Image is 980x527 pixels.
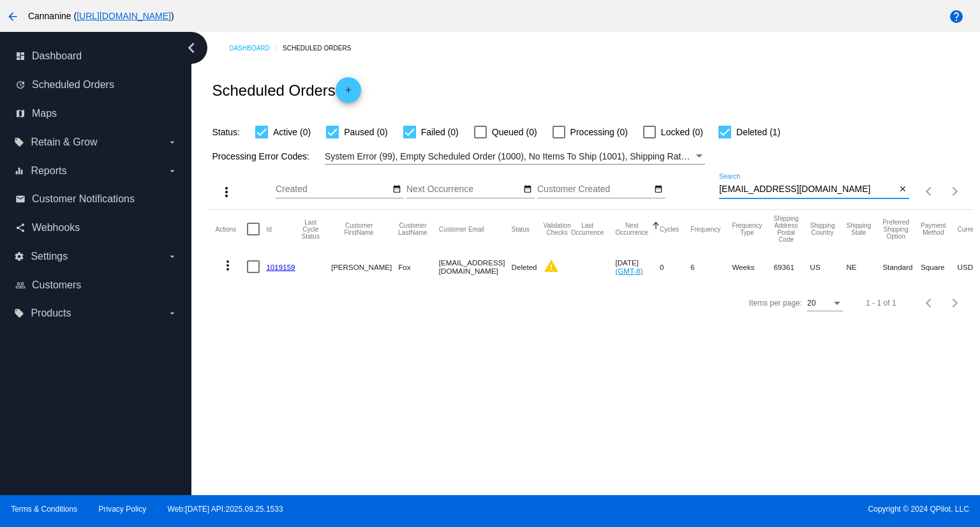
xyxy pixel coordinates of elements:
[14,137,24,147] i: local_offer
[898,184,907,195] mat-icon: close
[31,308,71,319] span: Products
[15,51,26,61] i: dashboard
[32,193,135,205] span: Customer Notifications
[276,184,390,195] input: Created
[181,38,202,58] i: chevron_left
[14,308,24,318] i: local_offer
[615,267,642,275] a: (GMT-8)
[661,124,703,140] span: Locked (0)
[31,251,68,262] span: Settings
[660,248,690,285] mat-cell: 0
[15,80,26,90] i: update
[14,251,24,262] i: settings
[732,222,762,236] button: Change sorting for FrequencyType
[615,248,660,285] mat-cell: [DATE]
[512,263,537,271] span: Deleted
[917,290,942,316] button: Previous page
[810,222,835,236] button: Change sorting for ShippingCountry
[15,223,26,233] i: share
[896,183,909,197] button: Clear
[32,108,57,119] span: Maps
[882,219,909,240] button: Change sorting for PreferredShippingOption
[15,108,26,119] i: map
[14,166,24,176] i: equalizer
[942,179,968,204] button: Next page
[15,218,177,238] a: share Webhooks
[732,248,773,285] mat-cell: Weeks
[544,210,571,248] mat-header-cell: Validation Checks
[266,263,295,271] a: 1019159
[774,248,810,285] mat-cell: 69361
[949,9,964,24] mat-icon: help
[15,280,26,290] i: people_outline
[882,248,921,285] mat-cell: Standard
[810,248,847,285] mat-cell: US
[331,222,387,236] button: Change sorting for CustomerFirstName
[11,505,77,514] a: Terms & Conditions
[15,189,177,209] a: email Customer Notifications
[523,184,532,195] mat-icon: date_range
[439,225,484,233] button: Change sorting for CustomerEmail
[344,124,387,140] span: Paused (0)
[229,38,283,58] a: Dashboard
[167,308,177,318] i: arrow_drop_down
[168,505,283,514] a: Web:[DATE] API:2025.09.25.1533
[921,248,957,285] mat-cell: Square
[32,222,80,234] span: Webhooks
[719,184,896,195] input: Search
[32,79,114,91] span: Scheduled Orders
[439,248,512,285] mat-cell: [EMAIL_ADDRESS][DOMAIN_NAME]
[512,225,530,233] button: Change sorting for Status
[167,137,177,147] i: arrow_drop_down
[846,248,882,285] mat-cell: NE
[537,184,652,195] input: Customer Created
[615,222,648,236] button: Change sorting for NextOccurrenceUtc
[736,124,780,140] span: Deleted (1)
[570,124,628,140] span: Processing (0)
[492,124,537,140] span: Queued (0)
[654,184,663,195] mat-icon: date_range
[31,137,97,148] span: Retain & Grow
[302,219,320,240] button: Change sorting for LastProcessingCycleId
[266,225,271,233] button: Change sorting for Id
[544,258,559,274] mat-icon: warning
[212,127,240,137] span: Status:
[690,225,720,233] button: Change sorting for Frequency
[571,222,604,236] button: Change sorting for LastOccurrenceUtc
[866,299,896,308] div: 1 - 1 of 1
[99,505,147,514] a: Privacy Policy
[212,151,309,161] span: Processing Error Codes:
[167,166,177,176] i: arrow_drop_down
[660,225,679,233] button: Change sorting for Cycles
[398,248,439,285] mat-cell: Fox
[215,210,247,248] mat-header-cell: Actions
[942,290,968,316] button: Next page
[690,248,732,285] mat-cell: 6
[325,149,705,165] mat-select: Filter by Processing Error Codes
[15,275,177,295] a: people_outline Customers
[77,11,171,21] a: [URL][DOMAIN_NAME]
[167,251,177,262] i: arrow_drop_down
[273,124,311,140] span: Active (0)
[921,222,946,236] button: Change sorting for PaymentMethod.Type
[501,505,969,514] span: Copyright © 2024 QPilot, LLC
[421,124,459,140] span: Failed (0)
[331,248,398,285] mat-cell: [PERSON_NAME]
[15,46,177,66] a: dashboard Dashboard
[807,299,815,308] span: 20
[32,279,81,291] span: Customers
[846,222,871,236] button: Change sorting for ShippingState
[31,165,66,177] span: Reports
[28,11,174,21] span: Cannanine ( )
[15,75,177,95] a: update Scheduled Orders
[807,299,843,308] mat-select: Items per page:
[341,85,356,101] mat-icon: add
[219,184,234,200] mat-icon: more_vert
[406,184,521,195] input: Next Occurrence
[220,258,235,273] mat-icon: more_vert
[917,179,942,204] button: Previous page
[392,184,401,195] mat-icon: date_range
[32,50,82,62] span: Dashboard
[398,222,427,236] button: Change sorting for CustomerLastName
[15,194,26,204] i: email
